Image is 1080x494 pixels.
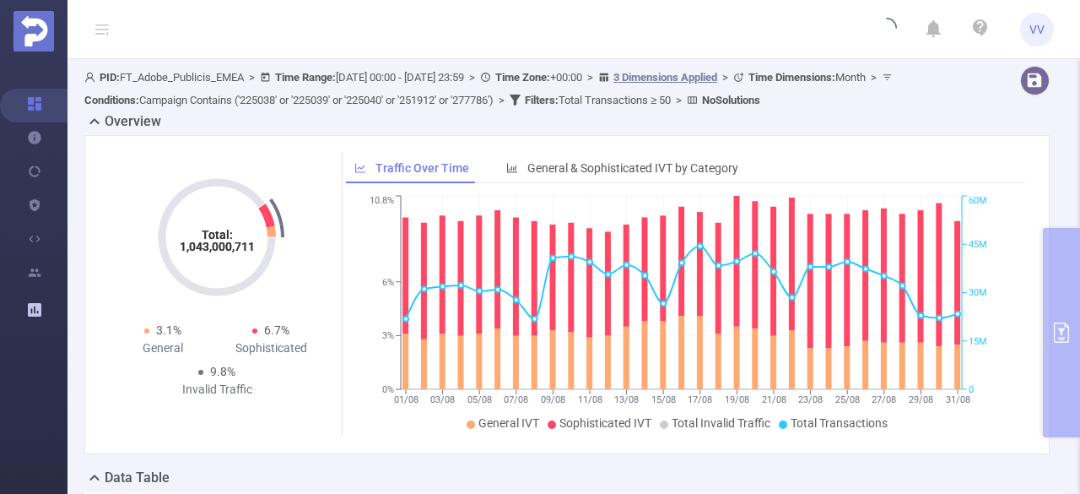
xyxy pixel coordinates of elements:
tspan: 09/08 [540,394,564,405]
span: Total Invalid Traffic [672,416,770,430]
tspan: 11/08 [577,394,602,405]
tspan: 6% [382,277,394,288]
b: Time Range: [275,71,336,84]
span: General IVT [478,416,539,430]
span: 3.1% [156,323,181,337]
tspan: 27/08 [872,394,896,405]
span: VV [1029,13,1045,46]
tspan: 07/08 [504,394,528,405]
tspan: 31/08 [945,394,969,405]
span: > [582,71,598,84]
tspan: 0% [382,384,394,395]
tspan: 13/08 [614,394,639,405]
tspan: 1,043,000,711 [180,240,255,253]
b: Filters : [525,94,559,106]
h2: Data Table [105,468,170,488]
i: icon: bar-chart [506,162,518,174]
u: 3 Dimensions Applied [613,71,717,84]
span: > [717,71,733,84]
tspan: 29/08 [908,394,932,405]
span: > [244,71,260,84]
img: Protected Media [13,11,54,52]
span: Campaign Contains ('225038' or '225039' or '225040' or '251912' or '277786') [84,94,494,106]
span: Sophisticated IVT [559,416,651,430]
span: Month [748,71,866,84]
span: 9.8% [210,365,235,378]
tspan: 60M [969,196,987,207]
b: PID: [100,71,120,84]
span: > [671,94,687,106]
div: Invalid Traffic [163,381,271,399]
tspan: 01/08 [393,394,418,405]
span: Traffic Over Time [375,161,469,175]
tspan: 15/08 [651,394,675,405]
tspan: 30M [969,288,987,299]
b: Conditions : [84,94,139,106]
tspan: 25/08 [834,394,859,405]
tspan: Total: [202,228,233,242]
tspan: 17/08 [688,394,712,405]
span: 6.7% [264,323,289,337]
i: icon: line-chart [354,162,366,174]
tspan: 03/08 [430,394,455,405]
span: > [494,94,510,106]
h2: Overview [105,111,161,132]
b: Time Zone: [495,71,550,84]
tspan: 45M [969,239,987,250]
span: > [464,71,480,84]
span: Total Transactions [791,416,888,430]
span: FT_Adobe_Publicis_EMEA [DATE] 00:00 - [DATE] 23:59 +00:00 [84,71,897,106]
tspan: 21/08 [761,394,786,405]
div: General [109,339,217,357]
tspan: 3% [382,331,394,342]
tspan: 23/08 [798,394,823,405]
tspan: 19/08 [724,394,748,405]
i: icon: loading [877,18,897,41]
span: Total Transactions ≥ 50 [525,94,671,106]
i: icon: user [84,72,100,83]
tspan: 15M [969,336,987,347]
tspan: 0 [969,384,974,395]
tspan: 05/08 [467,394,491,405]
div: Sophisticated [217,339,325,357]
span: > [866,71,882,84]
b: Time Dimensions : [748,71,835,84]
b: No Solutions [702,94,760,106]
tspan: 10.8% [370,196,394,207]
span: General & Sophisticated IVT by Category [527,161,738,175]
